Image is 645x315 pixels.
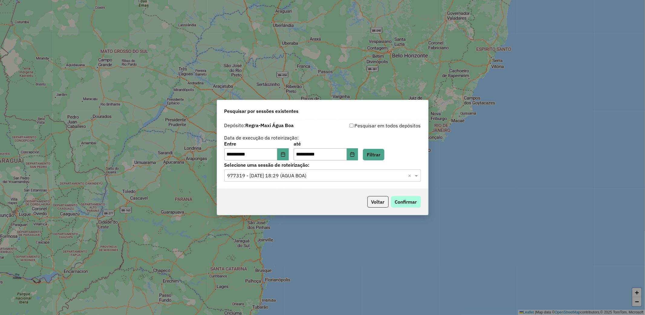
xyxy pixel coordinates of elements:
[277,148,289,160] button: Choose Date
[408,172,413,179] span: Clear all
[294,140,358,147] label: até
[224,140,289,147] label: Entre
[224,107,299,115] span: Pesquisar por sessões existentes
[367,196,389,208] button: Voltar
[224,134,299,141] label: Data de execução da roteirização:
[363,149,384,160] button: Filtrar
[391,196,421,208] button: Confirmar
[323,122,421,129] div: Pesquisar em todos depósitos
[224,161,421,169] label: Selecione uma sessão de roteirização:
[347,148,358,160] button: Choose Date
[246,122,294,128] strong: Regra-Maxi Água Boa
[224,122,294,129] label: Depósito:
